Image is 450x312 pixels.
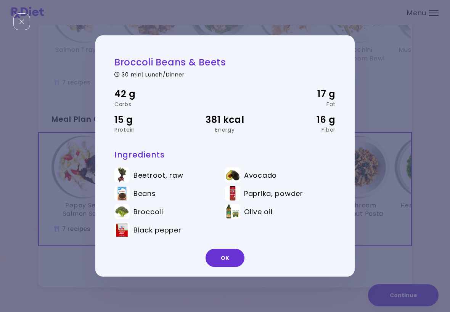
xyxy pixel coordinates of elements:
div: 15 g [114,112,188,127]
div: Energy [188,127,262,132]
span: Paprika, powder [244,189,303,197]
h2: Broccoli Beans & Beets [114,56,336,68]
div: Carbs [114,101,188,107]
div: 17 g [262,87,336,101]
div: Protein [114,127,188,132]
div: Fiber [262,127,336,132]
h3: Ingredients [114,150,336,160]
span: Beans [133,189,156,197]
span: Beetroot, raw [133,171,183,179]
span: Olive oil [244,207,272,216]
div: Fat [262,101,336,107]
button: OK [206,249,244,267]
div: 381 kcal [188,112,262,127]
span: Broccoli [133,207,163,216]
span: Black pepper [133,226,182,234]
span: Avocado [244,171,277,179]
div: Close [13,13,30,30]
div: 16 g [262,112,336,127]
div: 30 min | Lunch/Dinner [114,70,336,77]
div: 42 g [114,87,188,101]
